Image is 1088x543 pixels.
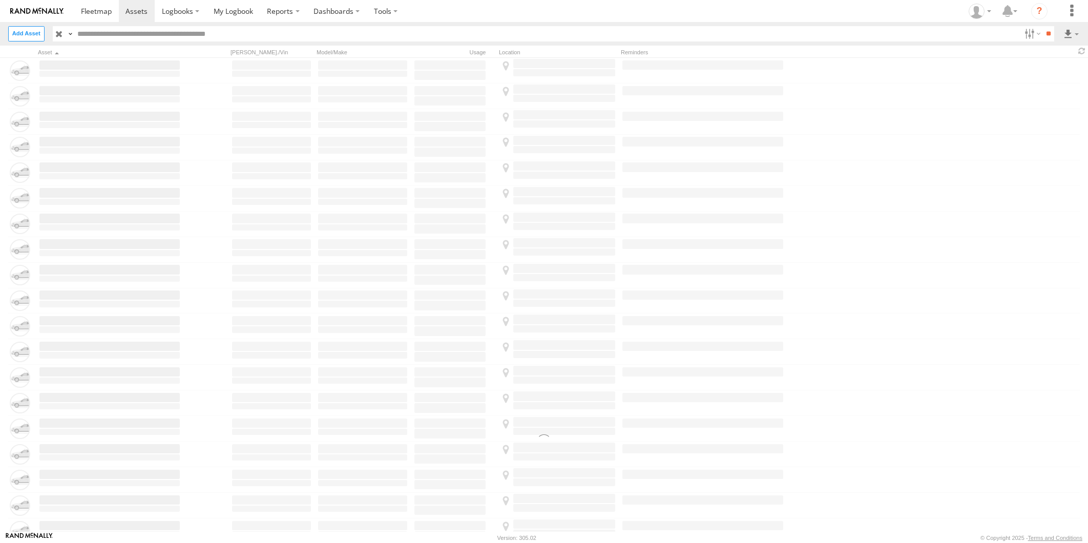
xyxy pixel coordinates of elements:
[231,49,312,56] div: [PERSON_NAME]./Vin
[621,49,785,56] div: Reminders
[497,535,536,541] div: Version: 305.02
[10,8,64,15] img: rand-logo.svg
[6,533,53,543] a: Visit our Website
[1031,3,1048,19] i: ?
[980,535,1082,541] div: © Copyright 2025 -
[413,49,495,56] div: Usage
[1076,47,1088,56] span: Refresh
[499,49,617,56] div: Location
[38,49,181,56] div: Click to Sort
[1028,535,1082,541] a: Terms and Conditions
[965,4,995,19] div: Zarni Lwin
[317,49,409,56] div: Model/Make
[1062,26,1080,41] label: Export results as...
[8,26,45,41] label: Create New Asset
[66,26,74,41] label: Search Query
[1020,26,1042,41] label: Search Filter Options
